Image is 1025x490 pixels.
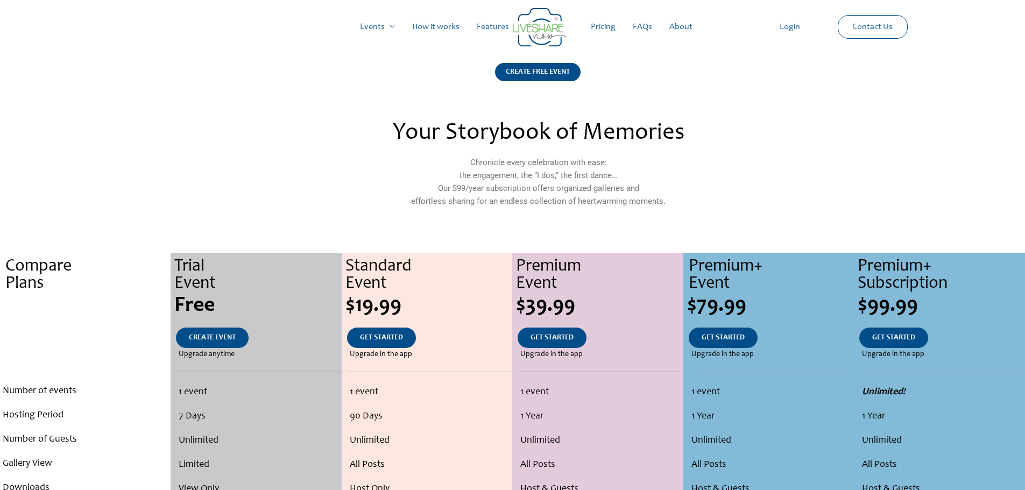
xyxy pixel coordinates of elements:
div: Compare Plans [5,258,171,293]
a: How it works [404,10,468,44]
li: 1 event [179,380,338,404]
div: CREATE FREE EVENT [495,63,581,81]
a: About [661,10,701,44]
div: Premium Event [516,258,683,293]
li: Hosting Period [3,403,168,428]
div: $19.99 [345,295,512,317]
a: CREATE EVENT [176,328,249,348]
li: 1 Year [691,404,851,429]
li: Unlimited [350,429,510,453]
li: All Posts [520,453,680,477]
a: GET STARTED [689,328,758,348]
li: Limited [179,453,338,477]
span: GET STARTED [531,334,574,342]
li: 7 Days [179,404,338,429]
span: Upgrade anytime [179,348,235,361]
div: $99.99 [858,295,1024,317]
strong: Unlimited! [862,387,906,397]
img: Group 14 | Live Photo Slideshow for Events | Create Free Events Album for Any Occasion [513,8,567,47]
span: . [84,334,87,342]
li: 90 Days [350,404,510,429]
li: Gallery View [3,452,168,476]
span: GET STARTED [360,334,403,342]
div: $39.99 [516,295,683,317]
div: Free [174,295,341,317]
li: Unlimited [691,429,851,453]
span: . [84,351,87,358]
h2: Your Storybook of Memories [305,122,771,145]
nav: Site Navigation [19,10,1006,44]
div: Premium+ Event [689,258,854,293]
a: Features [468,10,518,44]
a: Login [771,10,809,44]
a: Pricing [582,10,624,44]
li: Number of Guests [3,428,168,452]
span: Upgrade in the app [520,348,583,361]
li: All Posts [862,453,1022,477]
div: Trial Event [174,258,341,293]
span: Upgrade in the app [691,348,754,361]
li: Number of events [3,379,168,403]
span: GET STARTED [872,334,915,342]
a: GET STARTED [347,328,416,348]
li: 1 Year [520,404,680,429]
span: . [83,295,88,317]
span: Upgrade in the app [350,348,412,361]
div: Premium+ Subscription [858,258,1024,293]
li: Unlimited [862,429,1022,453]
a: Events [351,10,404,44]
a: FAQs [624,10,661,44]
li: Unlimited [179,429,338,453]
div: Standard Event [345,258,512,293]
a: CREATE FREE EVENT [495,63,581,95]
span: GET STARTED [702,334,745,342]
a: Contact Us [844,16,901,38]
li: All Posts [350,453,510,477]
div: $79.99 [687,295,854,317]
li: 1 Year [862,404,1022,429]
li: 1 event [350,380,510,404]
a: . [72,328,100,348]
li: 1 event [691,380,851,404]
a: GET STARTED [859,328,928,348]
li: 1 event [520,380,680,404]
li: Unlimited [520,429,680,453]
span: CREATE EVENT [189,334,236,342]
a: GET STARTED [518,328,586,348]
span: Upgrade in the app [862,348,924,361]
li: All Posts [691,453,851,477]
p: Chronicle every celebration with ease: the engagement, the “I dos,” the first dance… Our $99/year... [305,156,771,208]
